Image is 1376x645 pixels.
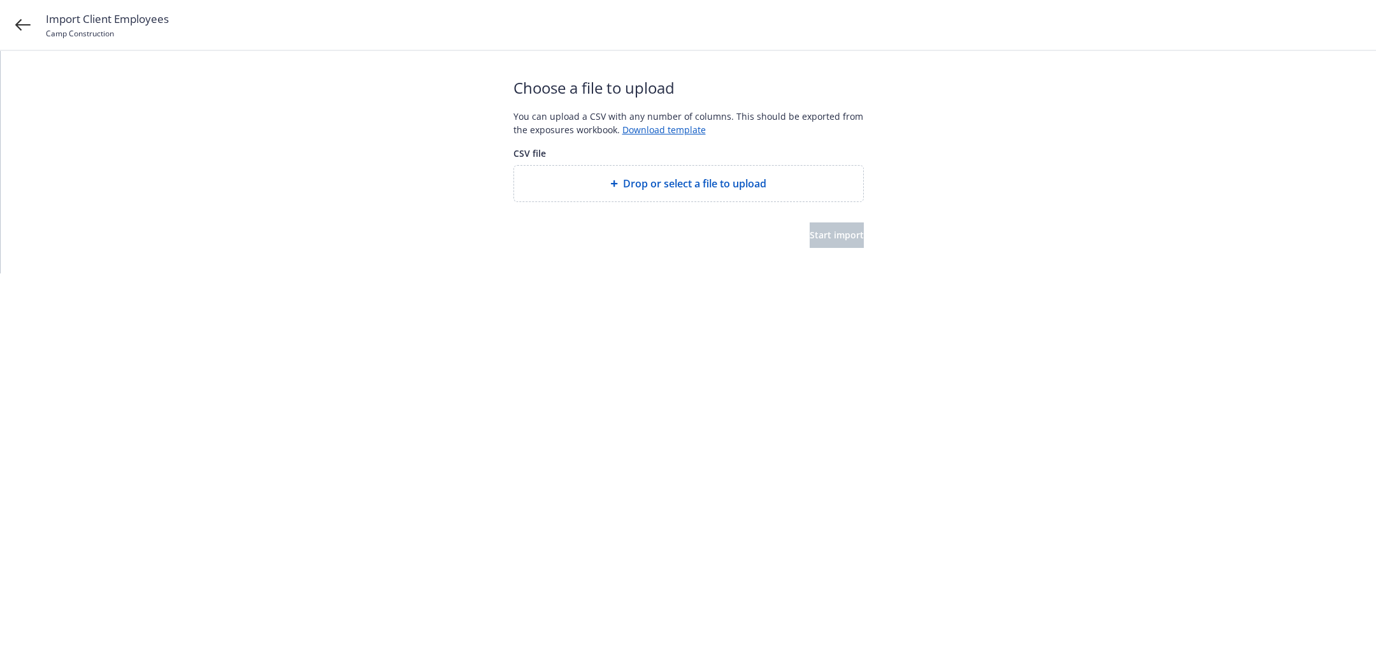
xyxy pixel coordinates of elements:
[513,110,864,136] div: You can upload a CSV with any number of columns. This should be exported from the exposures workb...
[46,28,114,39] span: Camp Construction
[46,11,169,27] span: Import Client Employees
[513,147,864,160] span: CSV file
[513,165,864,202] div: Drop or select a file to upload
[623,176,766,191] span: Drop or select a file to upload
[810,229,864,241] span: Start import
[622,124,706,136] a: Download template
[513,76,864,99] span: Choose a file to upload
[810,222,864,248] button: Start import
